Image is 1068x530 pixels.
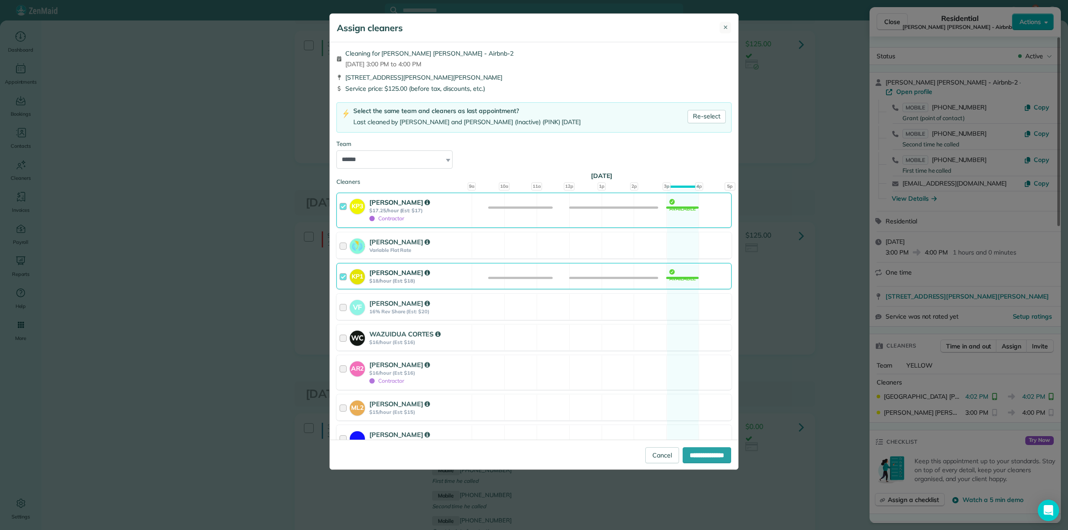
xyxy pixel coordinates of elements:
a: Re-select [688,110,726,123]
strong: [PERSON_NAME] [369,360,430,369]
strong: $17.25/hour (Est: $17) [369,207,469,214]
strong: [PERSON_NAME] [369,400,430,408]
strong: [PERSON_NAME] [369,299,430,307]
strong: 16% Rev Share (Est: $20) [369,308,469,315]
span: [DATE] 3:00 PM to 4:00 PM [345,60,514,69]
strong: WC [350,331,365,344]
strong: $16/hour (Est: $16) [369,339,469,345]
div: [STREET_ADDRESS][PERSON_NAME][PERSON_NAME] [336,73,732,82]
div: Last cleaned by [PERSON_NAME] and [PERSON_NAME] (Inactive) (PINK) [DATE] [353,117,581,127]
div: Select the same team and cleaners as last appointment? [353,106,581,116]
div: Team [336,140,732,149]
strong: $18/hour (Est: $18) [369,278,469,284]
strong: VF [350,300,365,313]
a: Cancel [645,447,679,463]
strong: [PERSON_NAME] [369,198,430,206]
div: Cleaners [336,178,732,180]
strong: Variable Flat Rate [369,247,469,253]
strong: AR2 [350,361,365,373]
strong: KP1 [350,269,365,281]
span: Contractor [369,215,404,222]
img: lightning-bolt-icon-94e5364df696ac2de96d3a42b8a9ff6ba979493684c50e6bbbcda72601fa0d29.png [342,109,350,118]
span: Contractor [369,377,404,384]
strong: KP3 [350,199,365,211]
strong: [PERSON_NAME] [369,430,430,439]
strong: $16/hour (Est: $16) [369,370,469,376]
div: Open Intercom Messenger [1038,500,1059,521]
span: Cleaning for [PERSON_NAME] [PERSON_NAME] - Airbnb-2 [345,49,514,58]
strong: [PERSON_NAME] [369,238,430,246]
strong: [PERSON_NAME] [369,268,430,277]
div: Service price: $125.00 (before tax, discounts, etc.) [336,84,732,93]
h5: Assign cleaners [337,22,403,34]
strong: $15/hour (Est: $15) [369,409,469,415]
strong: ML2 [350,401,365,413]
strong: WAZUIDUA CORTES [369,330,441,338]
span: ✕ [723,23,728,32]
